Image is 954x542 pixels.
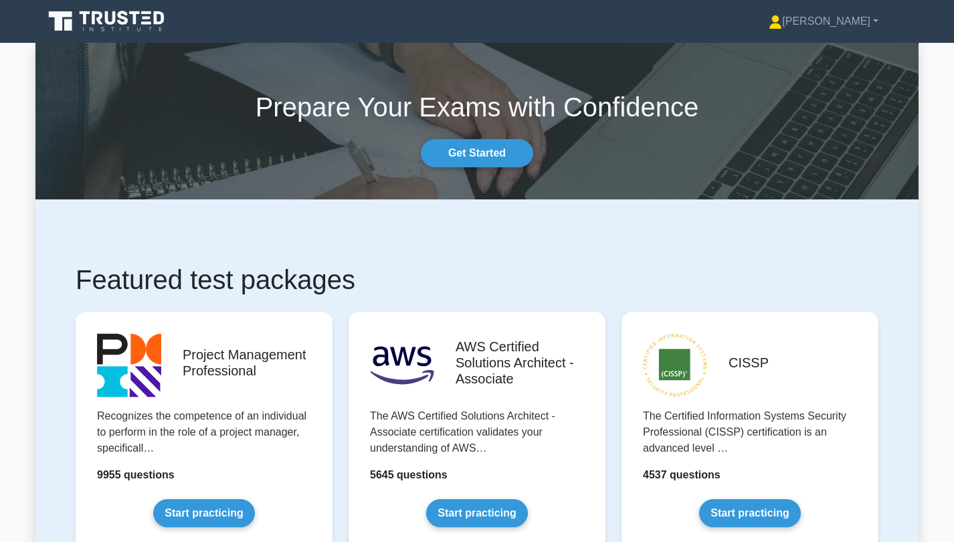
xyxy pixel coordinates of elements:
h1: Prepare Your Exams with Confidence [35,91,919,123]
h1: Featured test packages [76,264,878,296]
a: [PERSON_NAME] [737,8,911,35]
a: Get Started [421,139,533,167]
a: Start practicing [699,499,800,527]
a: Start practicing [426,499,527,527]
a: Start practicing [153,499,254,527]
